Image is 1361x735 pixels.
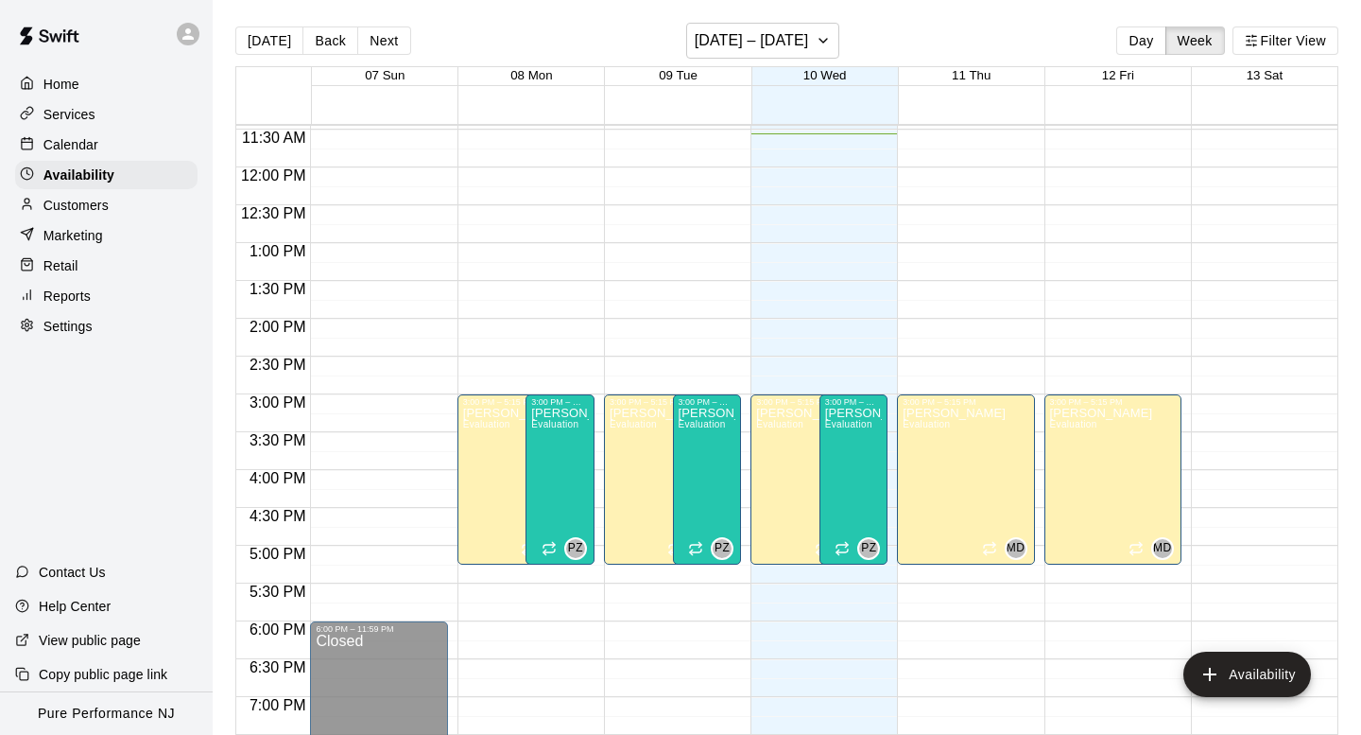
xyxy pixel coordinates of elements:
span: Evaluation [610,419,657,429]
button: add [1183,652,1311,697]
a: Reports [15,282,198,310]
span: 7:00 PM [245,697,311,713]
div: 3:00 PM – 5:15 PM: Available [673,394,742,565]
div: 3:00 PM – 5:15 PM: Available [604,394,720,565]
p: Pure Performance NJ [38,704,175,724]
button: Day [1116,26,1165,55]
p: Help Center [39,597,111,616]
span: MD [1007,539,1025,558]
h6: [DATE] – [DATE] [695,27,809,54]
a: Services [15,100,198,129]
span: Recurring availability [521,541,536,556]
div: 3:00 PM – 5:15 PM [610,397,715,407]
div: 3:00 PM – 5:15 PM [463,397,568,407]
button: [DATE] [235,26,303,55]
div: 3:00 PM – 5:15 PM [1050,397,1176,407]
a: Retail [15,252,198,280]
div: 3:00 PM – 5:15 PM [756,397,861,407]
button: Next [357,26,410,55]
button: Week [1165,26,1225,55]
span: 3:00 PM [245,394,311,411]
button: 10 Wed [803,68,847,82]
span: MD [1153,539,1171,558]
a: Home [15,70,198,98]
button: 11 Thu [952,68,991,82]
p: Reports [43,287,91,306]
p: Copy public page link [39,665,167,684]
span: Evaluation [679,419,726,429]
span: PZ [861,539,876,558]
p: Retail [43,256,78,275]
span: 3:30 PM [245,432,311,448]
span: 12 Fri [1102,68,1134,82]
span: 4:30 PM [245,508,311,524]
div: 3:00 PM – 5:15 PM: Available [750,394,867,565]
a: Settings [15,312,198,341]
span: Recurring availability [815,541,830,556]
span: 2:30 PM [245,357,311,373]
span: 1:30 PM [245,281,311,297]
div: 3:00 PM – 5:15 PM [679,397,736,407]
button: 13 Sat [1247,68,1283,82]
span: 6:30 PM [245,659,311,675]
div: 3:00 PM – 5:15 PM: Available [525,394,594,565]
p: View public page [39,631,141,650]
span: Evaluation [1050,419,1097,429]
p: Customers [43,196,109,215]
a: Calendar [15,131,198,159]
button: Filter View [1232,26,1338,55]
span: 12:30 PM [236,205,310,221]
span: Evaluation [825,419,872,429]
span: 2:00 PM [245,319,311,335]
span: Evaluation [463,419,510,429]
div: 6:00 PM – 11:59 PM [316,624,441,634]
div: 3:00 PM – 5:15 PM: Available [819,394,888,565]
div: Pete Zoccolillo [857,537,880,560]
div: 3:00 PM – 5:15 PM: Available [1044,394,1181,565]
div: Pete Zoccolillo [711,537,733,560]
span: Evaluation [756,419,803,429]
span: 4:00 PM [245,470,311,486]
p: Home [43,75,79,94]
div: Pete Zoccolillo [564,537,587,560]
a: Customers [15,191,198,219]
p: Calendar [43,135,98,154]
span: Recurring availability [982,541,997,556]
div: Mike Dzurilla [1151,537,1174,560]
span: 5:00 PM [245,546,311,562]
button: 09 Tue [659,68,698,82]
span: Recurring availability [667,541,682,556]
button: 07 Sun [365,68,405,82]
span: 08 Mon [510,68,552,82]
div: 3:00 PM – 5:15 PM [531,397,589,407]
span: PZ [715,539,730,558]
span: PZ [568,539,583,558]
span: 1:00 PM [245,243,311,259]
a: Marketing [15,221,198,250]
a: Availability [15,161,198,189]
span: Recurring availability [1128,541,1144,556]
span: Evaluation [903,419,950,429]
span: 5:30 PM [245,584,311,600]
div: Mike Dzurilla [1005,537,1027,560]
button: [DATE] – [DATE] [686,23,840,59]
span: Recurring availability [835,541,850,556]
div: 3:00 PM – 5:15 PM: Available [897,394,1034,565]
p: Settings [43,317,93,336]
span: 11:30 AM [237,130,311,146]
div: 3:00 PM – 5:15 PM: Available [457,394,574,565]
span: 6:00 PM [245,621,311,638]
p: Availability [43,166,114,184]
span: Evaluation [531,419,578,429]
